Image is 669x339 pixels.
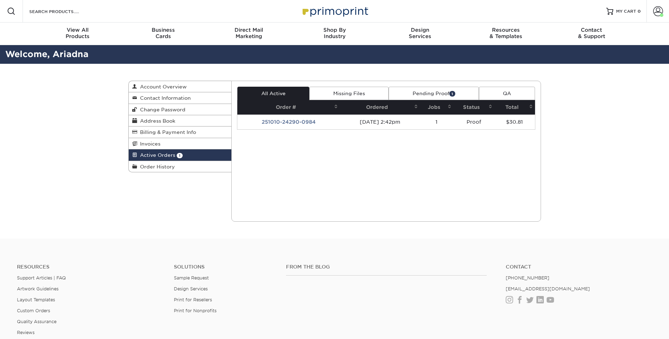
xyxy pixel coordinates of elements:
[463,27,549,39] div: & Templates
[638,9,641,14] span: 0
[174,264,275,270] h4: Solutions
[286,264,487,270] h4: From the Blog
[449,91,455,96] span: 1
[206,27,292,33] span: Direct Mail
[137,152,175,158] span: Active Orders
[129,115,232,127] a: Address Book
[137,95,191,101] span: Contact Information
[137,84,187,90] span: Account Overview
[137,118,175,124] span: Address Book
[129,138,232,149] a: Invoices
[17,330,35,335] a: Reviews
[174,308,217,313] a: Print for Nonprofits
[174,286,208,291] a: Design Services
[454,100,494,115] th: Status
[17,319,56,324] a: Quality Assurance
[292,27,377,33] span: Shop By
[17,308,50,313] a: Custom Orders
[35,23,121,45] a: View AllProducts
[129,161,232,172] a: Order History
[17,275,66,281] a: Support Articles | FAQ
[129,81,232,92] a: Account Overview
[177,153,183,158] span: 1
[549,23,634,45] a: Contact& Support
[454,115,494,129] td: Proof
[137,107,186,112] span: Change Password
[17,297,55,302] a: Layout Templates
[120,27,206,39] div: Cards
[120,27,206,33] span: Business
[340,100,420,115] th: Ordered
[506,286,590,291] a: [EMAIL_ADDRESS][DOMAIN_NAME]
[292,23,377,45] a: Shop ByIndustry
[340,115,420,129] td: [DATE] 2:42pm
[137,129,196,135] span: Billing & Payment Info
[206,23,292,45] a: Direct MailMarketing
[35,27,121,39] div: Products
[129,127,232,138] a: Billing & Payment Info
[549,27,634,33] span: Contact
[506,275,549,281] a: [PHONE_NUMBER]
[129,104,232,115] a: Change Password
[616,8,636,14] span: MY CART
[494,100,535,115] th: Total
[237,115,340,129] td: 251010-24290-0984
[237,100,340,115] th: Order #
[120,23,206,45] a: BusinessCards
[494,115,535,129] td: $30.81
[17,286,59,291] a: Artwork Guidelines
[463,23,549,45] a: Resources& Templates
[17,264,163,270] h4: Resources
[420,115,454,129] td: 1
[174,297,212,302] a: Print for Resellers
[129,92,232,104] a: Contact Information
[479,87,535,100] a: QA
[309,87,389,100] a: Missing Files
[29,7,97,16] input: SEARCH PRODUCTS.....
[299,4,370,19] img: Primoprint
[206,27,292,39] div: Marketing
[137,141,160,147] span: Invoices
[420,100,454,115] th: Jobs
[377,27,463,39] div: Services
[129,149,232,161] a: Active Orders 1
[137,164,175,169] span: Order History
[377,23,463,45] a: DesignServices
[377,27,463,33] span: Design
[389,87,479,100] a: Pending Proof1
[174,275,209,281] a: Sample Request
[549,27,634,39] div: & Support
[292,27,377,39] div: Industry
[506,264,652,270] a: Contact
[237,87,309,100] a: All Active
[463,27,549,33] span: Resources
[35,27,121,33] span: View All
